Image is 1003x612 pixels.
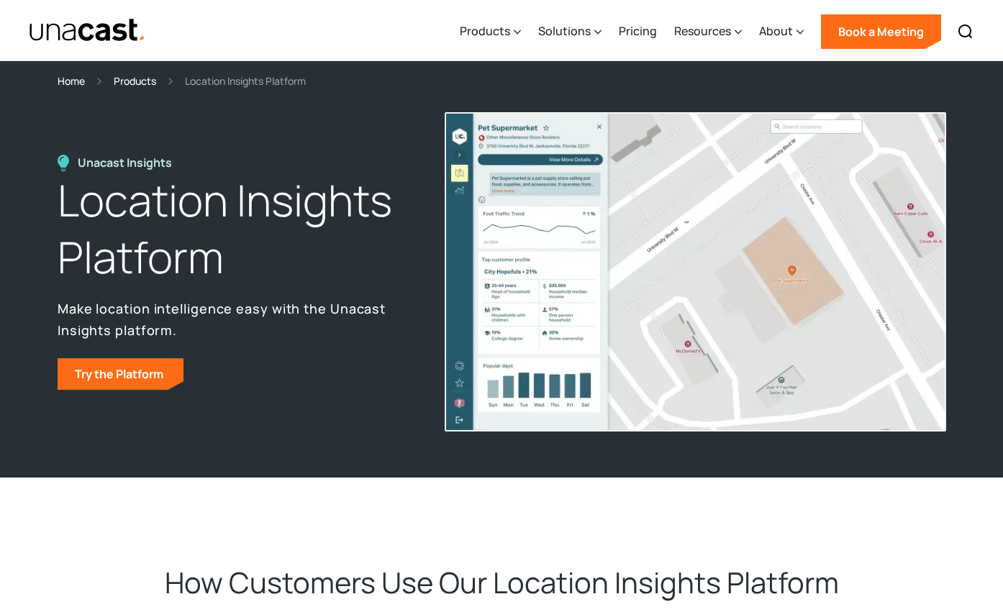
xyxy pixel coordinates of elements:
div: Solutions [538,22,591,40]
img: Unacast text logo [29,18,146,43]
div: Products [460,22,510,40]
div: Solutions [538,2,602,61]
div: Resources [674,22,731,40]
a: Try the Platform [58,358,183,390]
div: About [759,2,804,61]
div: Products [460,2,521,61]
div: Resources [674,2,742,61]
div: Location Insights Platform [185,73,306,89]
h2: How Customers Use Our Location Insights Platform [165,564,839,601]
a: Book a Meeting [821,14,941,49]
p: Make location intelligence easy with the Unacast Insights platform. [58,298,413,341]
a: home [29,18,146,43]
a: Home [58,73,85,89]
img: Search icon [957,23,974,40]
a: Products [114,73,156,89]
img: Location Insights Platform icon [58,155,69,172]
div: Unacast Insights [78,155,179,171]
h1: Location Insights Platform [58,172,413,287]
div: About [759,22,793,40]
a: Pricing [619,2,657,61]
